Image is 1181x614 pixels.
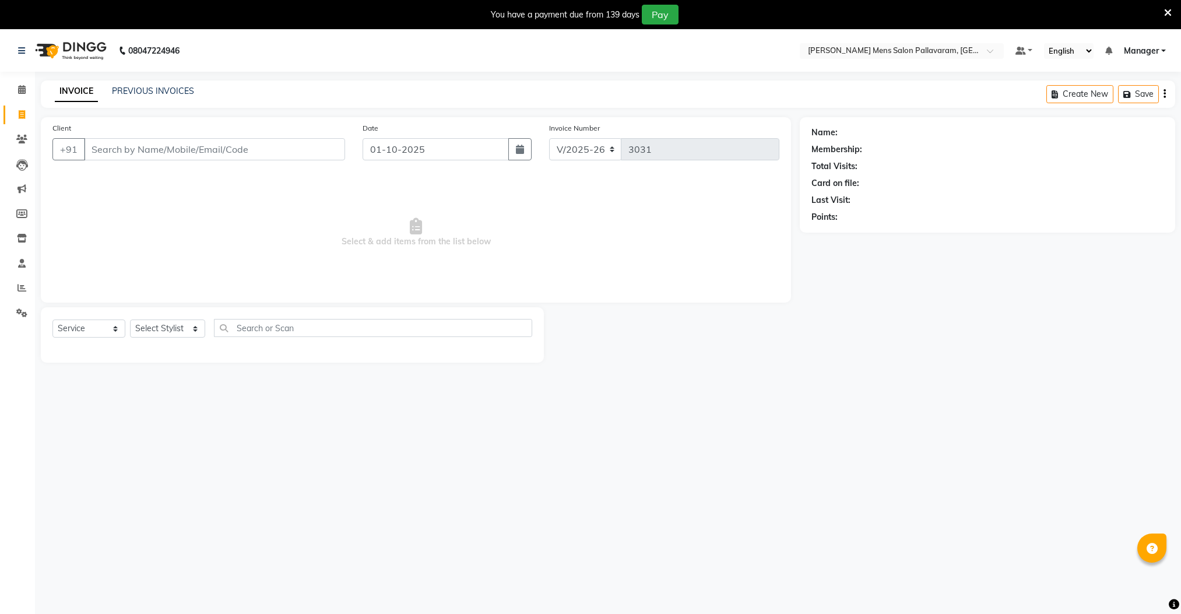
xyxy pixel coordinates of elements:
b: 08047224946 [128,34,180,67]
div: Points: [811,211,838,223]
button: Save [1118,85,1159,103]
button: Pay [642,5,679,24]
span: Select & add items from the list below [52,174,779,291]
div: Total Visits: [811,160,857,173]
label: Client [52,123,71,134]
div: You have a payment due from 139 days [491,9,639,21]
div: Last Visit: [811,194,850,206]
input: Search or Scan [214,319,533,337]
span: Manager [1124,45,1159,57]
label: Invoice Number [549,123,600,134]
a: INVOICE [55,81,98,102]
div: Card on file: [811,177,859,190]
button: Create New [1046,85,1113,103]
label: Date [363,123,378,134]
button: +91 [52,138,85,160]
input: Search by Name/Mobile/Email/Code [84,138,345,160]
a: PREVIOUS INVOICES [112,86,194,96]
div: Name: [811,127,838,139]
iframe: chat widget [1132,567,1169,602]
img: logo [30,34,110,67]
div: Membership: [811,143,862,156]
